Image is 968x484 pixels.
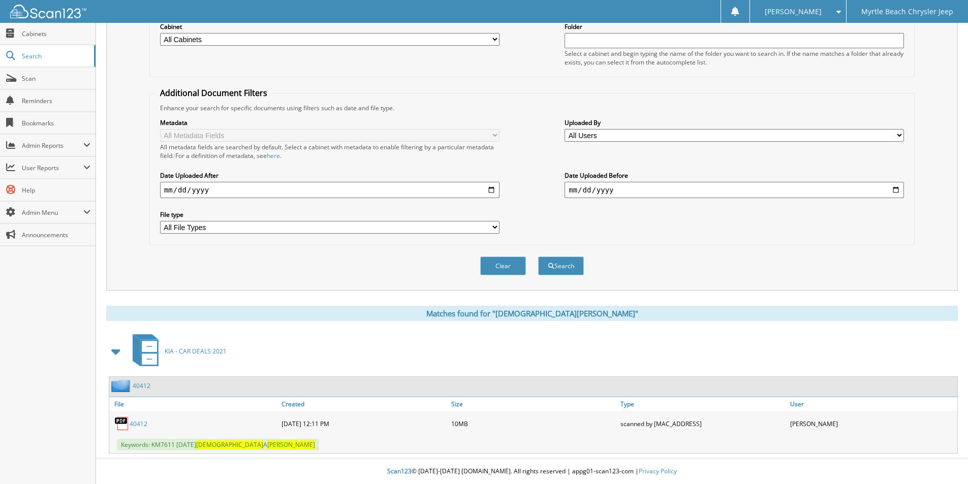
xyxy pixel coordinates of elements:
label: File type [160,210,499,219]
button: Clear [480,256,526,275]
button: Search [538,256,584,275]
span: Search [22,52,89,60]
div: scanned by [MAC_ADDRESS] [618,413,788,434]
img: scan123-logo-white.svg [10,5,86,18]
span: Scan [22,74,90,83]
img: folder2.png [111,379,133,392]
label: Uploaded By [565,118,904,127]
span: Reminders [22,96,90,105]
div: © [DATE]-[DATE] [DOMAIN_NAME]. All rights reserved | appg01-scan123-com | [96,459,968,484]
span: Scan123 [387,467,412,475]
a: 40412 [133,381,150,390]
a: User [788,397,957,411]
a: KIA - CAR DEALS 2021 [127,331,227,371]
label: Folder [565,22,904,31]
a: here [267,151,280,160]
span: Admin Menu [22,208,83,217]
span: Cabinets [22,29,90,38]
a: Created [279,397,449,411]
iframe: Chat Widget [917,435,968,484]
a: File [109,397,279,411]
a: Type [618,397,788,411]
div: [PERSON_NAME] [788,413,957,434]
span: [DEMOGRAPHIC_DATA] [196,440,263,449]
a: Size [449,397,618,411]
span: Announcements [22,231,90,239]
span: Admin Reports [22,141,83,150]
span: Myrtle Beach Chrysler Jeep [861,9,953,15]
div: Matches found for "[DEMOGRAPHIC_DATA][PERSON_NAME]" [106,306,958,321]
div: All metadata fields are searched by default. Select a cabinet with metadata to enable filtering b... [160,143,499,160]
legend: Additional Document Filters [155,87,272,99]
div: 10MB [449,413,618,434]
a: Privacy Policy [639,467,677,475]
input: start [160,182,499,198]
span: [PERSON_NAME] [267,440,315,449]
label: Date Uploaded After [160,171,499,180]
label: Cabinet [160,22,499,31]
input: end [565,182,904,198]
div: [DATE] 12:11 PM [279,413,449,434]
div: Enhance your search for specific documents using filters such as date and file type. [155,104,909,112]
span: Keywords: KM7611 [DATE] A [117,439,319,450]
label: Date Uploaded Before [565,171,904,180]
span: User Reports [22,164,83,172]
div: Select a cabinet and begin typing the name of the folder you want to search in. If the name match... [565,49,904,67]
span: KIA - CAR DEALS 2021 [165,347,227,356]
label: Metadata [160,118,499,127]
span: Help [22,186,90,195]
img: PDF.png [114,416,130,431]
span: [PERSON_NAME] [765,9,822,15]
a: 40412 [130,420,147,428]
span: Bookmarks [22,119,90,127]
